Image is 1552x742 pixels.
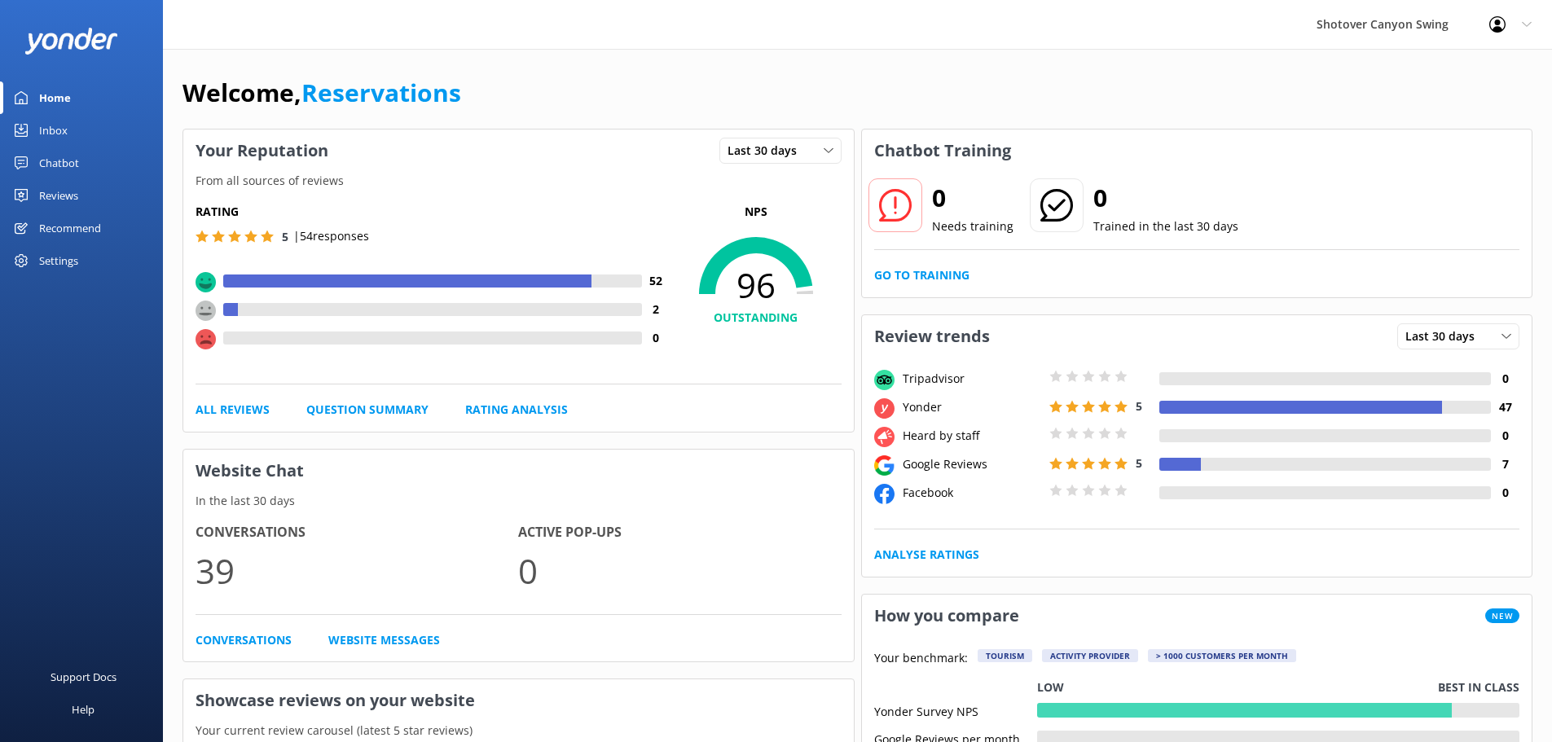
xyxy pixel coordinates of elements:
[39,179,78,212] div: Reviews
[39,212,101,244] div: Recommend
[642,272,670,290] h4: 52
[874,703,1037,718] div: Yonder Survey NPS
[1405,327,1484,345] span: Last 30 days
[670,309,842,327] h4: OUTSTANDING
[183,492,854,510] p: In the last 30 days
[183,450,854,492] h3: Website Chat
[932,217,1013,235] p: Needs training
[1148,649,1296,662] div: > 1000 customers per month
[899,427,1045,445] div: Heard by staff
[301,76,461,109] a: Reservations
[72,693,95,726] div: Help
[899,484,1045,502] div: Facebook
[24,28,118,55] img: yonder-white-logo.png
[518,522,841,543] h4: Active Pop-ups
[899,398,1045,416] div: Yonder
[1491,370,1519,388] h4: 0
[465,401,568,419] a: Rating Analysis
[183,722,854,740] p: Your current review carousel (latest 5 star reviews)
[196,203,670,221] h5: Rating
[670,265,842,305] span: 96
[183,172,854,190] p: From all sources of reviews
[196,401,270,419] a: All Reviews
[642,301,670,318] h4: 2
[196,522,518,543] h4: Conversations
[293,227,369,245] p: | 54 responses
[1491,398,1519,416] h4: 47
[932,178,1013,217] h2: 0
[328,631,440,649] a: Website Messages
[518,543,841,598] p: 0
[182,73,461,112] h1: Welcome,
[183,679,854,722] h3: Showcase reviews on your website
[39,244,78,277] div: Settings
[183,130,341,172] h3: Your Reputation
[1491,427,1519,445] h4: 0
[862,315,1002,358] h3: Review trends
[874,649,968,669] p: Your benchmark:
[862,595,1031,637] h3: How you compare
[1093,217,1238,235] p: Trained in the last 30 days
[1491,484,1519,502] h4: 0
[862,130,1023,172] h3: Chatbot Training
[1136,455,1142,471] span: 5
[1136,398,1142,414] span: 5
[39,81,71,114] div: Home
[670,203,842,221] p: NPS
[1093,178,1238,217] h2: 0
[642,329,670,347] h4: 0
[39,114,68,147] div: Inbox
[1438,678,1519,696] p: Best in class
[282,229,288,244] span: 5
[728,142,807,160] span: Last 30 days
[874,546,979,564] a: Analyse Ratings
[196,543,518,598] p: 39
[1485,608,1519,623] span: New
[899,455,1045,473] div: Google Reviews
[51,661,117,693] div: Support Docs
[978,649,1032,662] div: Tourism
[874,266,969,284] a: Go to Training
[1037,678,1064,696] p: Low
[39,147,79,179] div: Chatbot
[1491,455,1519,473] h4: 7
[1042,649,1138,662] div: Activity Provider
[196,631,292,649] a: Conversations
[306,401,429,419] a: Question Summary
[899,370,1045,388] div: Tripadvisor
